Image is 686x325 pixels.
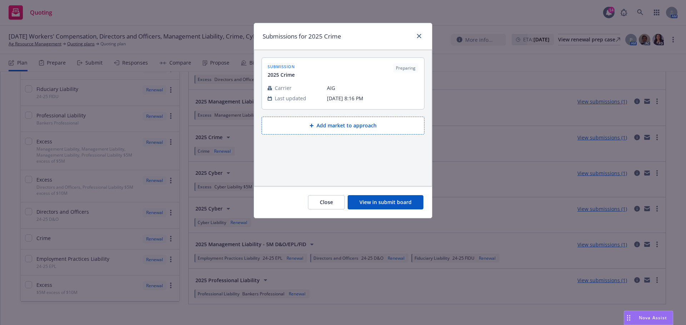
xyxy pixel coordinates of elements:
div: Drag to move [624,311,633,325]
button: Nova Assist [624,311,673,325]
span: submission [268,64,295,70]
span: Carrier [275,84,292,92]
span: Nova Assist [639,315,667,321]
a: close [415,32,423,40]
span: Last updated [275,95,306,102]
button: View in submit board [348,195,423,209]
button: Add market to approach [262,117,424,134]
span: 2025 Crime [268,71,295,78]
h1: Submissions for 2025 Crime [263,32,341,41]
span: [DATE] 8:16 PM [327,95,418,102]
button: Close [308,195,345,209]
span: AIG [327,84,418,92]
span: Preparing [396,65,416,71]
